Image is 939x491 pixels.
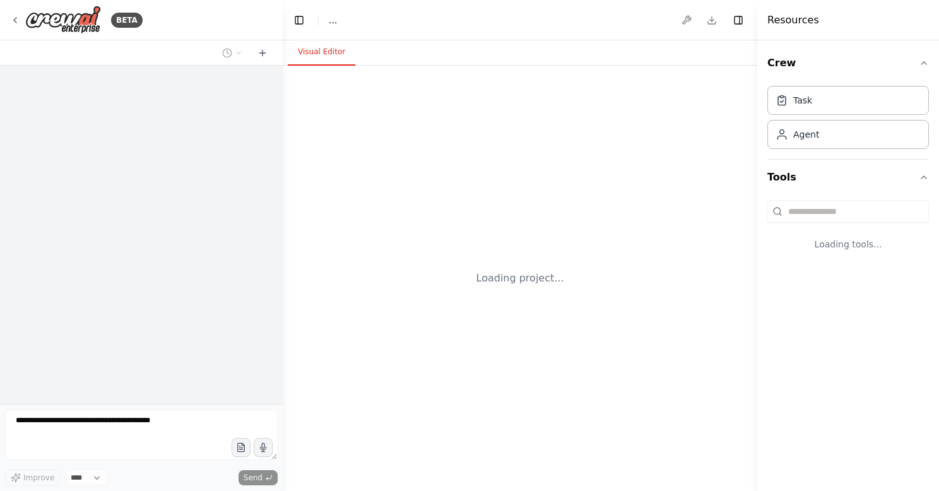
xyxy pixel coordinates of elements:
div: Agent [793,128,819,141]
button: Visual Editor [288,39,355,66]
div: Crew [767,81,929,159]
div: Loading project... [476,271,564,286]
div: Task [793,94,812,107]
button: Switch to previous chat [217,45,247,61]
div: Tools [767,195,929,271]
button: Crew [767,45,929,81]
button: Improve [5,470,60,486]
span: Send [244,473,263,483]
span: ... [329,14,337,27]
nav: breadcrumb [329,14,337,27]
button: Click to speak your automation idea [254,438,273,457]
button: Start a new chat [252,45,273,61]
h4: Resources [767,13,819,28]
button: Tools [767,160,929,195]
div: Loading tools... [767,228,929,261]
img: Logo [25,6,101,34]
div: BETA [111,13,143,28]
button: Hide left sidebar [290,11,308,29]
button: Upload files [232,438,251,457]
span: Improve [23,473,54,483]
button: Send [239,470,278,485]
button: Hide right sidebar [729,11,747,29]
